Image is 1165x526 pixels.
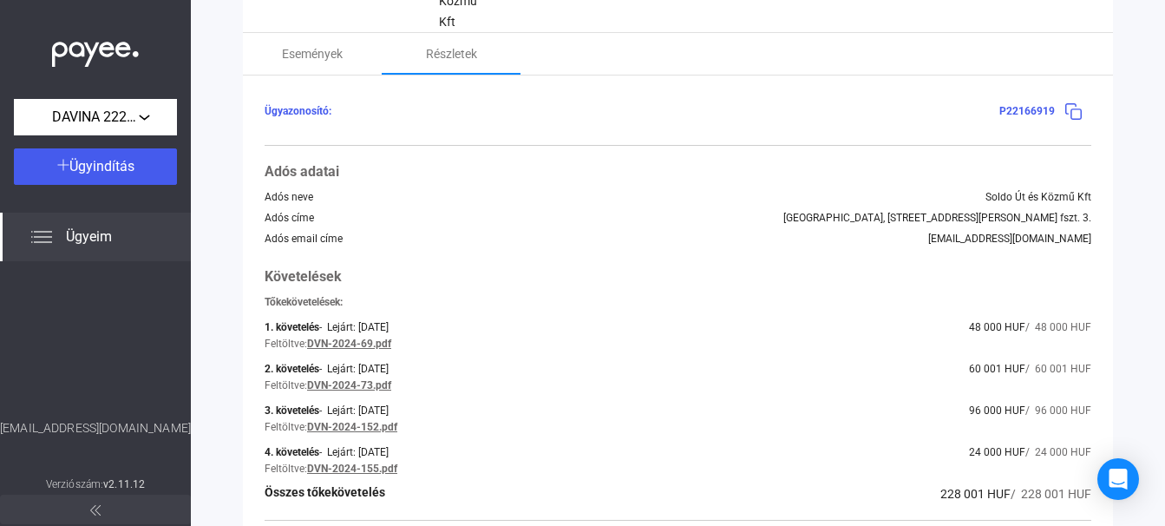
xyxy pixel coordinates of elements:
div: - Lejárt: [DATE] [319,404,389,417]
div: Adós email címe [265,233,343,245]
span: Ügyindítás [69,158,134,174]
div: Adós címe [265,212,314,224]
span: 96 000 HUF [969,404,1025,417]
img: white-payee-white-dot.svg [52,32,139,68]
div: Feltöltve: [265,338,307,350]
div: 4. követelés [265,446,319,458]
img: arrow-double-left-grey.svg [90,505,101,516]
div: Open Intercom Messenger [1097,458,1139,500]
div: 2. követelés [265,363,319,375]
div: Követelések [265,266,1091,287]
div: Adós neve [265,191,313,203]
span: 24 000 HUF [969,446,1025,458]
div: Összes tőkekövetelés [265,483,385,504]
a: DVN-2024-152.pdf [307,421,397,433]
span: / 228 001 HUF [1011,487,1091,501]
span: Ügyeim [66,227,112,247]
span: / 96 000 HUF [1025,404,1091,417]
span: 48 000 HUF [969,321,1025,333]
div: Feltöltve: [265,379,307,391]
div: 3. követelés [265,404,319,417]
div: [GEOGRAPHIC_DATA], [STREET_ADDRESS][PERSON_NAME] fszt. 3. [783,212,1091,224]
div: Adós adatai [265,161,1091,182]
button: copy-blue [1055,93,1091,129]
div: - Lejárt: [DATE] [319,321,389,333]
div: Események [282,43,343,64]
a: DVN-2024-155.pdf [307,463,397,475]
span: 228 001 HUF [940,487,1011,501]
div: Részletek [426,43,477,64]
div: Soldo Út és Közmű Kft [985,191,1091,203]
span: / 60 001 HUF [1025,363,1091,375]
a: DVN-2024-69.pdf [307,338,391,350]
div: - Lejárt: [DATE] [319,446,389,458]
span: P22166919 [999,105,1055,117]
img: plus-white.svg [57,159,69,171]
span: 60 001 HUF [969,363,1025,375]
div: Tőkekövetelések: [265,296,1091,308]
div: [EMAIL_ADDRESS][DOMAIN_NAME] [928,233,1091,245]
strong: v2.11.12 [103,478,145,490]
span: Ügyazonosító: [265,105,331,117]
div: Feltöltve: [265,421,307,433]
span: / 24 000 HUF [1025,446,1091,458]
button: DAVINA 2225 Bt. [14,99,177,135]
button: Ügyindítás [14,148,177,185]
span: / 48 000 HUF [1025,321,1091,333]
a: DVN-2024-73.pdf [307,379,391,391]
img: copy-blue [1064,102,1083,121]
div: - Lejárt: [DATE] [319,363,389,375]
div: 1. követelés [265,321,319,333]
div: Feltöltve: [265,463,307,475]
img: list.svg [31,227,52,247]
span: DAVINA 2225 Bt. [52,107,139,128]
